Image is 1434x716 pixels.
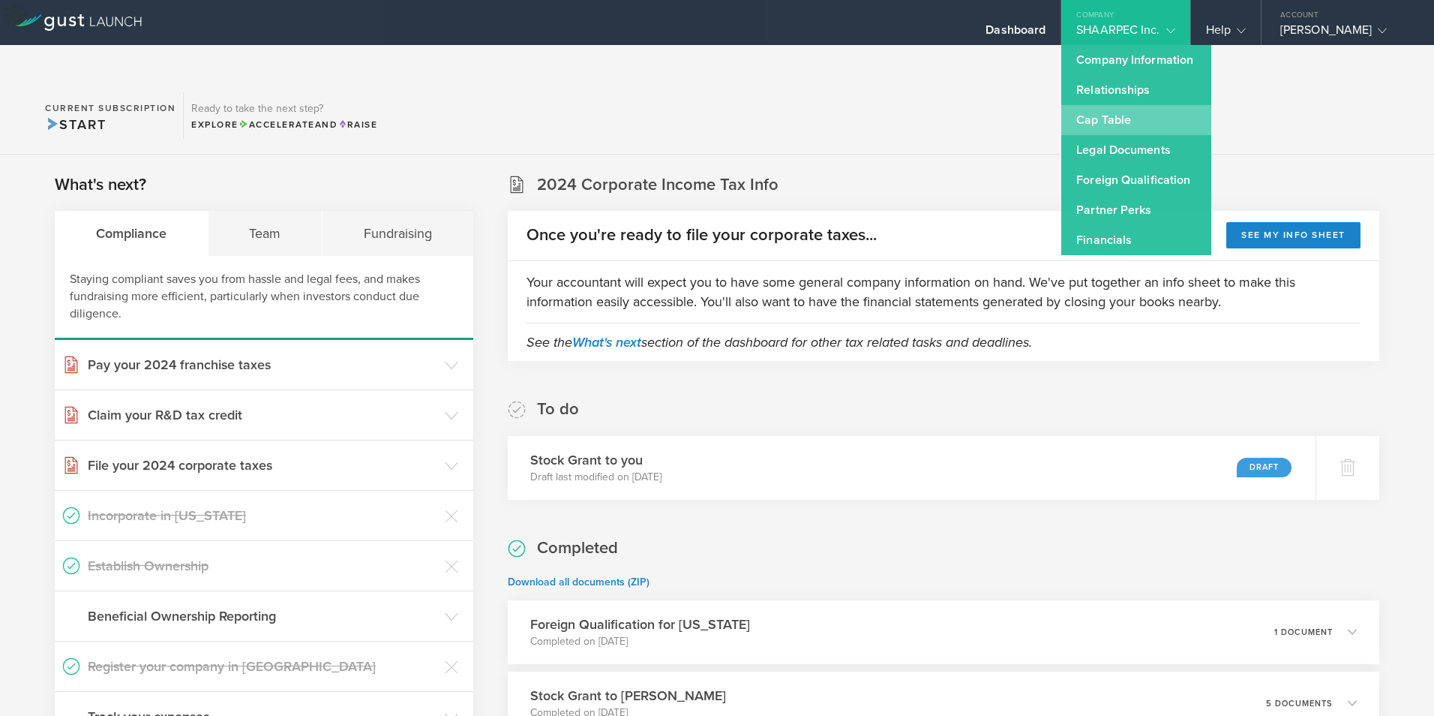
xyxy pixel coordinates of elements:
[88,355,437,375] h3: Pay your 2024 franchise taxes
[508,436,1315,500] div: Stock Grant to youDraft last modified on [DATE]Draft
[526,272,1360,311] p: Your accountant will expect you to have some general company information on hand. We've put toget...
[337,119,377,130] span: Raise
[88,456,437,475] h3: File your 2024 corporate taxes
[537,174,778,196] h2: 2024 Corporate Income Tax Info
[55,211,208,256] div: Compliance
[537,537,618,559] h2: Completed
[1359,644,1434,716] iframe: Chat Widget
[1237,458,1291,477] div: Draft
[191,118,377,131] div: Explore
[55,174,146,196] h2: What's next?
[208,211,323,256] div: Team
[88,606,437,626] h3: Beneficial Ownership Reporting
[322,211,473,256] div: Fundraising
[537,399,579,420] h2: To do
[530,634,750,649] p: Completed on [DATE]
[530,686,726,705] h3: Stock Grant to [PERSON_NAME]
[1266,699,1333,708] p: 5 documents
[526,334,1032,350] em: See the section of the dashboard for other tax related tasks and deadlines.
[1274,628,1333,636] p: 1 document
[530,615,750,634] h3: Foreign Qualification for [US_STATE]
[238,119,338,130] span: and
[183,92,385,139] div: Ready to take the next step?ExploreAccelerateandRaise
[88,506,437,525] h3: Incorporate in [US_STATE]
[88,657,437,676] h3: Register your company in [GEOGRAPHIC_DATA]
[985,23,1045,45] div: Dashboard
[526,224,877,246] h2: Once you're ready to file your corporate taxes...
[45,116,106,133] span: Start
[1280,23,1408,45] div: [PERSON_NAME]
[508,576,649,588] a: Download all documents (ZIP)
[1226,222,1360,248] button: See my info sheet
[572,334,641,350] a: What's next
[55,256,473,340] div: Staying compliant saves you from hassle and legal fees, and makes fundraising more efficient, par...
[45,104,175,113] h2: Current Subscription
[530,470,661,485] p: Draft last modified on [DATE]
[88,405,437,425] h3: Claim your R&D tax credit
[1076,23,1174,45] div: SHAARPEC Inc.
[530,450,661,470] h3: Stock Grant to you
[88,556,437,576] h3: Establish Ownership
[238,119,315,130] span: Accelerate
[1206,23,1246,45] div: Help
[191,104,377,114] h3: Ready to take the next step?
